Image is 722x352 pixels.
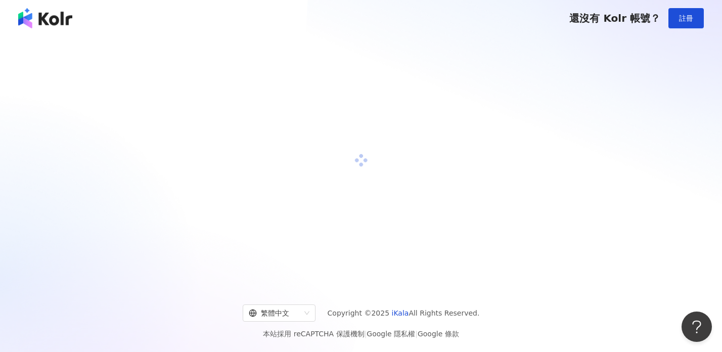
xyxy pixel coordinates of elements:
[367,330,415,338] a: Google 隱私權
[328,307,480,319] span: Copyright © 2025 All Rights Reserved.
[668,8,704,28] button: 註冊
[569,12,660,24] span: 還沒有 Kolr 帳號？
[418,330,459,338] a: Google 條款
[679,14,693,22] span: 註冊
[365,330,367,338] span: |
[18,8,72,28] img: logo
[392,309,409,317] a: iKala
[263,328,459,340] span: 本站採用 reCAPTCHA 保護機制
[415,330,418,338] span: |
[682,312,712,342] iframe: Help Scout Beacon - Open
[249,305,300,321] div: 繁體中文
